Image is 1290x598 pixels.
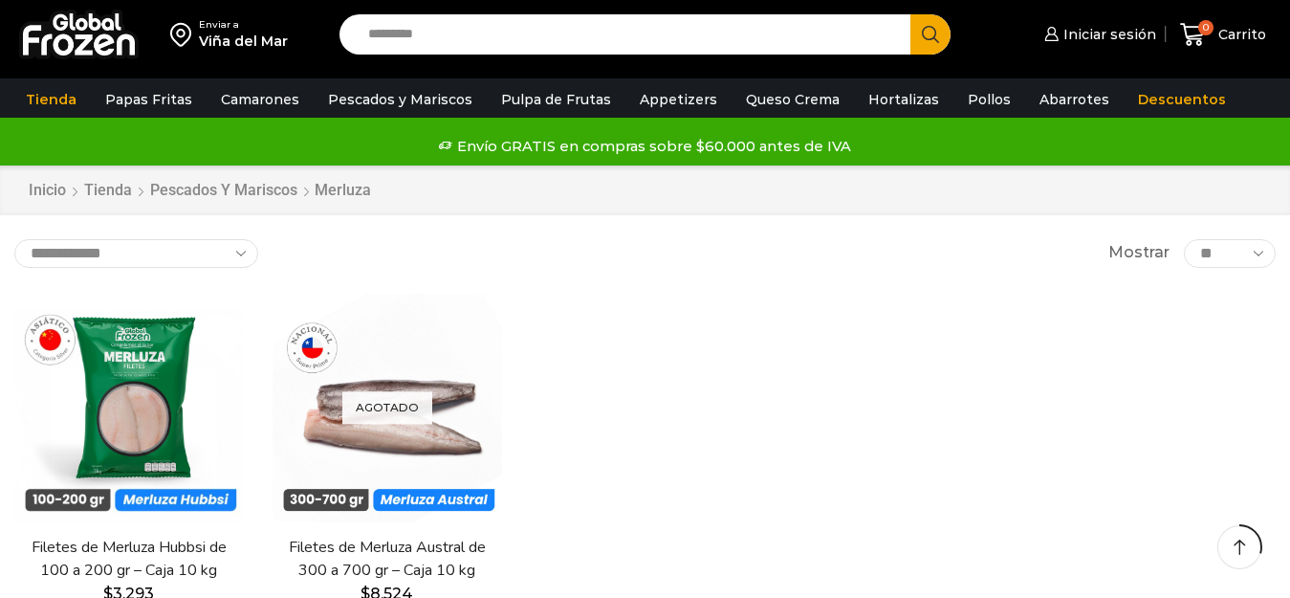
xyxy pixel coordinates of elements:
nav: Breadcrumb [28,180,371,202]
a: Pescados y Mariscos [149,180,298,202]
div: Viña del Mar [199,32,288,51]
select: Pedido de la tienda [14,239,258,268]
a: Camarones [211,81,309,118]
span: Iniciar sesión [1059,25,1156,44]
a: Tienda [83,180,133,202]
a: Filetes de Merluza Austral de 300 a 700 gr – Caja 10 kg [284,537,491,581]
span: Mostrar [1108,242,1170,264]
a: Inicio [28,180,67,202]
a: Appetizers [630,81,727,118]
a: Hortalizas [859,81,949,118]
div: Enviar a [199,18,288,32]
a: Descuentos [1128,81,1235,118]
p: Agotado [342,392,432,424]
a: Queso Crema [736,81,849,118]
a: Pulpa de Frutas [492,81,621,118]
span: Carrito [1213,25,1266,44]
img: address-field-icon.svg [170,18,199,51]
a: Pescados y Mariscos [318,81,482,118]
a: Iniciar sesión [1039,15,1156,54]
button: Search button [910,14,951,55]
a: Pollos [958,81,1020,118]
a: Abarrotes [1030,81,1119,118]
a: Tienda [16,81,86,118]
span: 0 [1198,20,1213,35]
h1: Merluza [315,181,371,199]
a: Papas Fritas [96,81,202,118]
a: 0 Carrito [1175,12,1271,57]
a: Filetes de Merluza Hubbsi de 100 a 200 gr – Caja 10 kg [26,537,232,581]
